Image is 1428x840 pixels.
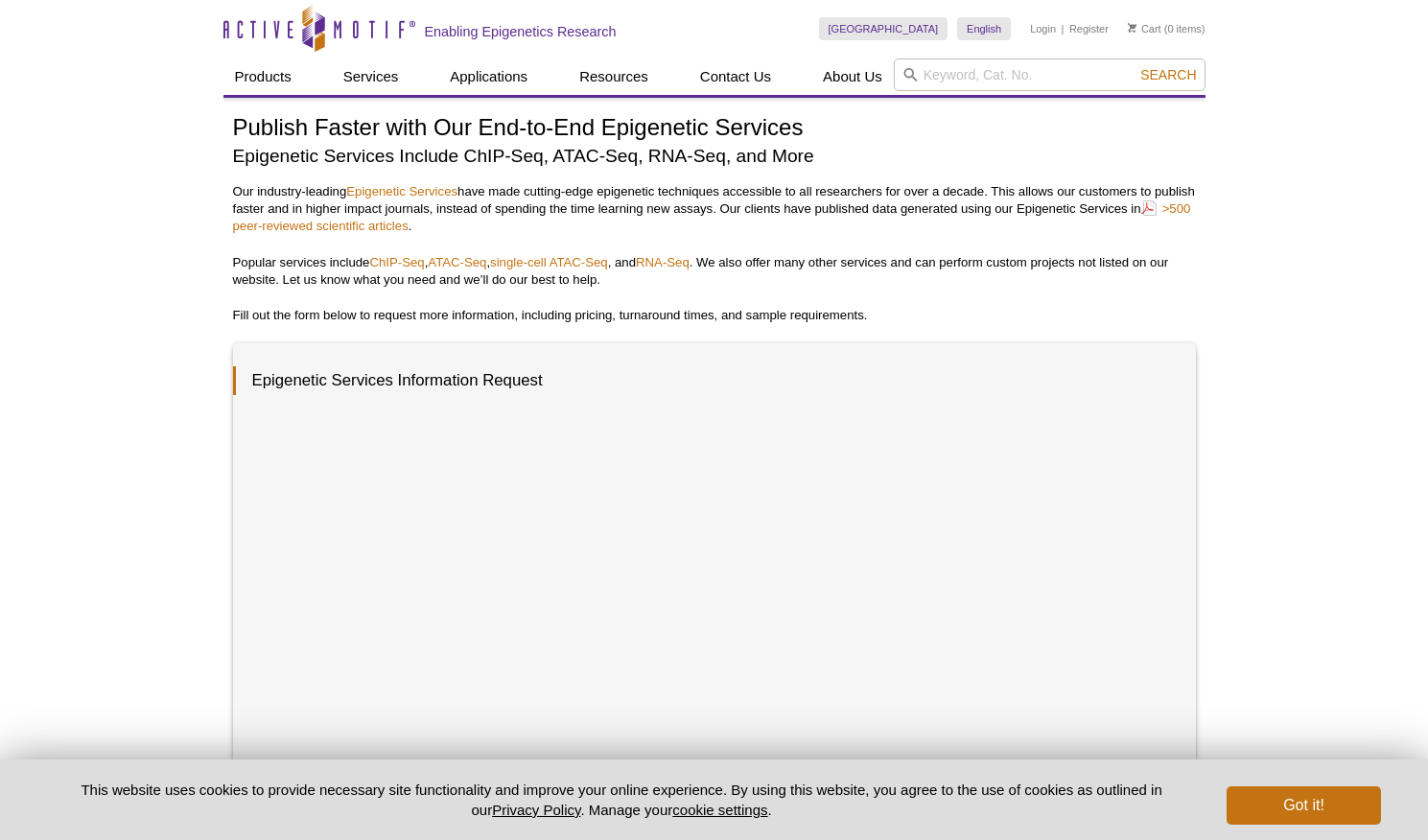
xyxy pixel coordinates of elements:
[1140,67,1196,82] span: Search
[957,17,1011,40] a: English
[672,802,767,818] button: cookie settings
[425,23,617,40] h2: Enabling Epigenetics Research
[568,58,660,95] a: Resources
[1128,22,1161,35] a: Cart
[346,184,457,198] a: Epigenetic Services
[332,58,410,95] a: Services
[233,143,1196,169] h2: Epigenetic Services Include ChIP-Seq, ATAC-Seq, RNA-Seq, and More
[689,58,783,95] a: Contact Us
[233,183,1196,235] p: Our industry-leading have made cutting-edge epigenetic techniques accessible to all researchers f...
[428,255,486,269] a: ATAC-Seq
[490,255,608,269] a: single-cell ATAC-Seq
[1135,66,1202,83] button: Search
[369,255,424,269] a: ChIP-Seq
[1128,17,1206,40] li: (0 items)
[1030,22,1056,35] a: Login
[1227,786,1380,825] button: Got it!
[233,254,1196,289] p: Popular services include , , , and . We also offer many other services and can perform custom pro...
[636,255,690,269] a: RNA-Seq
[223,58,303,95] a: Products
[819,17,948,40] a: [GEOGRAPHIC_DATA]
[233,115,1196,143] h1: Publish Faster with Our End-to-End Epigenetic Services
[233,307,1196,324] p: Fill out the form below to request more information, including pricing, turnaround times, and sam...
[1128,23,1136,33] img: Your Cart
[233,199,1191,235] a: >500 peer-reviewed scientific articles
[894,58,1206,91] input: Keyword, Cat. No.
[1069,22,1109,35] a: Register
[811,58,894,95] a: About Us
[1062,17,1065,40] li: |
[438,58,539,95] a: Applications
[48,780,1196,820] p: This website uses cookies to provide necessary site functionality and improve your online experie...
[492,802,580,818] a: Privacy Policy
[233,366,1177,395] h3: Epigenetic Services Information Request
